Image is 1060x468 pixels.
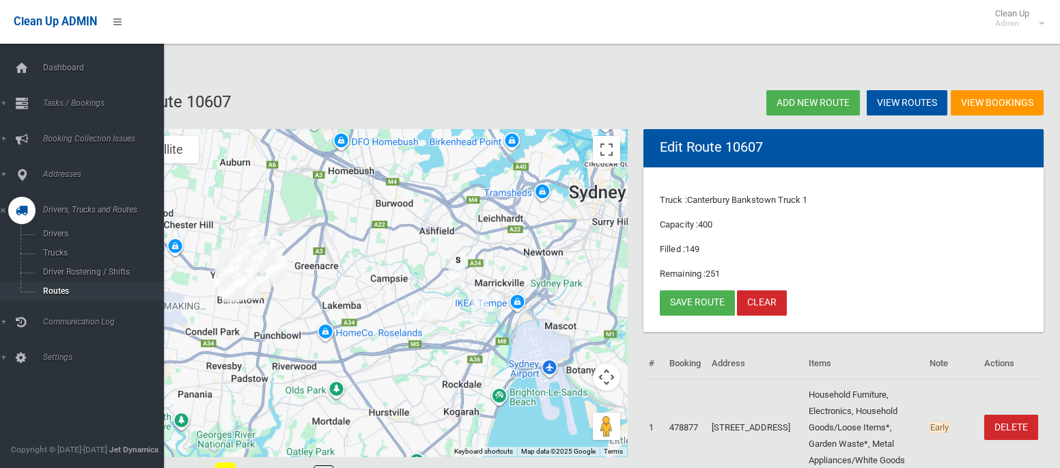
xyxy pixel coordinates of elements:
[212,255,240,289] div: 12 Saurine Street, BANKSTOWN NSW 2200
[698,219,712,230] span: 400
[687,195,808,205] span: Canterbury Bankstown Truck 1
[706,348,803,379] th: Address
[988,8,1043,29] span: Clean Up
[11,445,107,454] span: Copyright © [DATE]-[DATE]
[260,256,288,290] div: 1/37 Myrtle Road, BANKSTOWN NSW 2200
[224,271,251,305] div: 32 Market Street, CONDELL PARK NSW 2200
[867,90,947,115] a: View Routes
[219,247,246,281] div: 26 Fenwick Street, YAGOONA NSW 2199
[39,267,152,277] span: Driver Rostering / Shifts
[443,258,470,292] div: 58 Tennent Parade, HURLSTONE PARK NSW 2193
[643,348,664,379] th: #
[239,271,266,305] div: 6 Greenwood Avenue, BANKSTOWN NSW 2200
[951,90,1044,115] a: View Bookings
[521,448,596,455] span: Map data ©2025 Google
[220,273,247,307] div: 43 Hunter Street, CONDELL PARK NSW 2200
[260,250,287,284] div: 46 Sir Joseph Banks Street, BANKSTOWN NSW 2200
[220,249,247,284] div: 37 Fenwick Street, YAGOONA NSW 2199
[39,353,164,362] span: Settings
[211,258,238,292] div: 38A Saurine Street, BANKSTOWN NSW 2200
[604,448,623,455] a: Terms
[242,255,269,289] div: 27 Reynolds Avenue, BANKSTOWN NSW 2200
[219,267,247,301] div: 111A William Street, CONDELL PARK NSW 2200
[706,269,720,279] span: 251
[219,258,247,292] div: 6/154 William Street, BANKSTOWN NSW 2200
[250,243,277,277] div: 351 Hume Highway, BANKSTOWN NSW 2200
[930,422,949,433] span: Early
[979,348,1044,379] th: Actions
[924,348,979,379] th: Note
[454,447,513,456] button: Keyboard shortcuts
[660,241,1027,258] p: Filled :
[39,134,164,143] span: Booking Collection Issues
[593,363,620,391] button: Map camera controls
[766,90,860,115] a: Add new route
[39,286,152,296] span: Routes
[109,445,158,454] strong: Jet Dynamics
[249,230,276,264] div: 36 Lithgow Avenue, YAGOONA NSW 2199
[466,288,493,322] div: 8 Jackson Place, EARLWOOD NSW 2206
[222,244,249,278] div: 240 William Street, YAGOONA NSW 2199
[225,247,252,281] div: 101 Dutton Street, YAGOONA NSW 2199
[60,93,544,111] h2: Edit route: Route 10607
[244,238,271,272] div: 21 Avoca Street, YAGOONA NSW 2199
[14,15,97,28] span: Clean Up ADMIN
[660,266,1027,282] p: Remaining :
[261,243,288,277] div: 11 Frederick Street, BANKSTOWN NSW 2200
[213,243,240,277] div: 19 Edgar Street, YAGOONA NSW 2199
[212,257,240,291] div: 24 Saurine Street, BANKSTOWN NSW 2200
[265,253,292,288] div: 274 Stacey Street, BANKSTOWN NSW 2200
[214,271,241,305] div: 35 Cragg Street, CONDELL PARK NSW 2200
[39,317,164,327] span: Communication Log
[238,232,265,266] div: 47B Ashby Avenue, YAGOONA NSW 2199
[685,244,699,254] span: 149
[247,240,275,274] div: 2 The Boulevarde, YAGOONA NSW 2199
[230,266,257,301] div: 134 Marion Street, BANKSTOWN NSW 2200
[254,234,281,269] div: 36 Rookwood Road, YAGOONA NSW 2199
[212,260,239,294] div: 1/45 Saurine Street, BANKSTOWN NSW 2200
[643,134,779,161] header: Edit Route 10607
[39,229,152,238] span: Drivers
[244,244,271,278] div: 391 Hume Highway, BANKSTOWN NSW 2200
[444,247,471,281] div: 15 Crinan Street, HURLSTONE PARK NSW 2193
[664,348,706,379] th: Booking
[593,136,620,163] button: Toggle fullscreen view
[39,63,164,72] span: Dashboard
[660,217,1027,233] p: Capacity :
[803,348,924,379] th: Items
[253,258,281,292] div: 61 Rickard Road, BANKSTOWN NSW 2200
[238,240,266,275] div: 64 Ashby Avenue, YAGOONA NSW 2199
[39,205,164,215] span: Drivers, Trucks and Routes
[236,249,264,283] div: 23 Melanie Street, YAGOONA NSW 2199
[215,245,242,279] div: 12 Elizabeth Crescent, YAGOONA NSW 2199
[39,248,152,258] span: Trucks
[235,223,262,257] div: 21D Terpentine Place, YAGOONA NSW 2199
[39,98,164,108] span: Tasks / Bookings
[233,258,260,292] div: 2 Braunbeck Street, BANKSTOWN NSW 2200
[660,290,735,316] a: Save route
[39,169,164,179] span: Addresses
[984,415,1038,440] a: DELETE
[408,297,435,331] div: 47 Main Street, EARLWOOD NSW 2206
[209,260,236,294] div: 118 Edgar Street, BANKSTOWN NSW 2200
[593,413,620,440] button: Drag Pegman onto the map to open Street View
[660,192,1027,208] p: Truck :
[737,290,787,316] a: Clear
[217,274,244,308] div: 64 William Street, CONDELL PARK NSW 2200
[229,263,257,297] div: 9 Little Road, BANKSTOWN NSW 2200
[227,246,255,280] div: 104A Highland Avenue, YAGOONA NSW 2199
[995,18,1029,29] small: Admin
[233,232,260,266] div: 3 Daley Road, YAGOONA NSW 2199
